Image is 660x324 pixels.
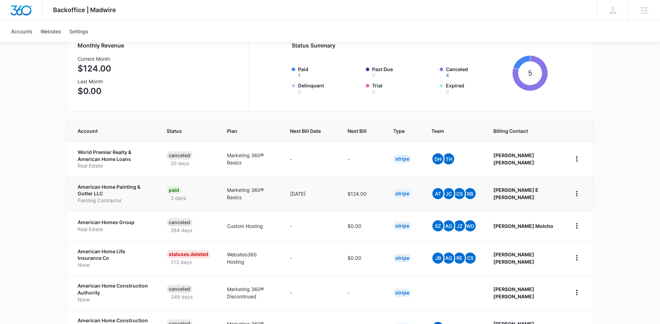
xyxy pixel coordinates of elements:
[493,187,538,200] strong: [PERSON_NAME] E [PERSON_NAME]
[393,289,411,297] div: Stripe
[465,220,476,231] span: WO
[227,186,273,201] p: Marketing 360® Basics
[227,152,273,166] p: Marketing 360® Basics
[227,222,273,230] p: Custom Hosting
[339,176,385,211] td: $124.00
[167,227,196,234] p: 264 days
[78,149,150,169] a: World Premier Realty & American Home LoansReal Estate
[446,82,510,94] label: Expired
[167,194,190,202] p: 2 days
[443,253,454,264] span: AG
[465,188,476,199] span: RB
[493,286,534,299] strong: [PERSON_NAME] [PERSON_NAME]
[443,153,454,164] span: TH
[393,189,411,198] div: Stripe
[298,66,362,78] label: Paid
[53,6,116,14] span: Backoffice | Madwire
[339,241,385,275] td: $0.00
[454,220,465,231] span: JZ
[432,188,443,199] span: AT
[78,127,140,135] span: Account
[282,211,339,241] td: -
[292,41,548,50] h2: Status Summary
[65,21,92,42] a: Settings
[493,251,534,265] strong: [PERSON_NAME] [PERSON_NAME]
[167,151,192,160] div: Canceled
[78,62,111,75] p: $124.00
[167,186,181,194] div: Paid
[78,184,150,197] p: American Home Painting & Gutter LLC
[78,226,150,233] p: Real Estate
[78,282,150,296] p: American Home Construction Authority
[372,82,436,94] label: Trial
[282,176,339,211] td: [DATE]
[571,220,582,231] button: home
[432,153,443,164] span: DH
[443,188,454,199] span: JC
[339,211,385,241] td: $0.00
[78,219,150,232] a: American Homes GroupReal Estate
[393,222,411,230] div: Stripe
[298,82,362,94] label: Delinquent
[78,184,150,204] a: American Home Painting & Gutter LLCPainting Contractor
[393,127,405,135] span: Type
[571,188,582,199] button: home
[78,219,150,226] p: American Homes Group
[347,127,367,135] span: Next Bill
[167,285,192,293] div: Canceled
[78,85,111,97] p: $0.00
[282,275,339,310] td: -
[7,21,36,42] a: Accounts
[78,248,150,268] a: American Home Life Insurance CoNone
[167,127,200,135] span: Status
[465,253,476,264] span: CS
[571,252,582,263] button: home
[167,250,210,258] div: statuses.Deleted
[493,152,534,165] strong: [PERSON_NAME] [PERSON_NAME]
[167,258,196,266] p: 213 days
[454,188,465,199] span: CS
[571,153,582,164] button: home
[78,296,150,303] p: None
[78,197,150,204] p: Painting Contractor
[78,55,111,62] h3: Current Month
[372,66,436,78] label: Past Due
[339,275,385,310] td: -
[167,160,193,167] p: 20 days
[443,220,454,231] span: AG
[78,282,150,303] a: American Home Construction AuthorityNone
[298,73,300,78] button: Paid
[431,127,467,135] span: Team
[227,127,273,135] span: Plan
[339,142,385,176] td: -
[167,218,192,227] div: Canceled
[227,285,273,300] p: Marketing 360® Discontinued
[446,73,449,78] button: Canceled
[227,251,273,265] p: Websites360 Hosting
[36,21,65,42] a: Websites
[454,253,465,264] span: RE
[78,262,150,268] p: None
[78,149,150,162] p: World Premier Realty & American Home Loans
[78,162,150,169] p: Real Estate
[528,69,532,77] tspan: 5
[393,155,411,163] div: Stripe
[493,127,555,135] span: Billing Contact
[282,142,339,176] td: -
[78,78,111,85] h3: Last Month
[282,241,339,275] td: -
[290,127,321,135] span: Next Bill Date
[78,41,240,50] h2: Monthly Revenue
[571,287,582,298] button: home
[167,293,197,300] p: 349 days
[393,254,411,262] div: Stripe
[446,66,510,78] label: Canceled
[432,253,443,264] span: JB
[78,248,150,262] p: American Home Life Insurance Co
[432,220,443,231] span: SZ
[493,223,553,229] strong: [PERSON_NAME] Molcho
